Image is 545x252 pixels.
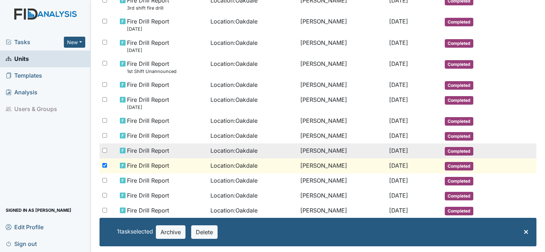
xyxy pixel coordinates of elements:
[117,228,153,235] span: 1 task selected
[445,207,473,215] span: Completed
[210,38,258,47] span: Location : Oakdale
[389,207,408,214] span: [DATE]
[445,177,473,185] span: Completed
[523,226,529,236] span: ×
[389,18,408,25] span: [DATE]
[297,36,386,57] td: [PERSON_NAME]
[297,14,386,35] td: [PERSON_NAME]
[445,81,473,90] span: Completed
[389,132,408,139] span: [DATE]
[445,132,473,141] span: Completed
[210,146,258,155] span: Location : Oakdale
[389,81,408,88] span: [DATE]
[127,38,169,54] span: Fire Drill Report December 3rd
[297,78,386,93] td: [PERSON_NAME]
[127,116,169,125] span: Fire Drill Report
[127,191,169,200] span: Fire Drill Report
[297,203,386,218] td: [PERSON_NAME]
[6,87,37,98] span: Analysis
[127,5,169,11] small: 3rd shift fire drill
[297,173,386,188] td: [PERSON_NAME]
[127,104,169,111] small: [DATE]
[6,70,42,81] span: Templates
[389,177,408,184] span: [DATE]
[6,221,44,232] span: Edit Profile
[127,176,169,185] span: Fire Drill Report
[297,143,386,158] td: [PERSON_NAME]
[389,39,408,46] span: [DATE]
[6,53,29,64] span: Units
[445,39,473,48] span: Completed
[210,95,258,104] span: Location : Oakdale
[6,238,37,249] span: Sign out
[445,162,473,170] span: Completed
[6,205,71,216] span: Signed in as [PERSON_NAME]
[127,80,169,89] span: Fire Drill Report
[445,117,473,126] span: Completed
[127,161,169,170] span: Fire Drill Report
[389,162,408,169] span: [DATE]
[127,68,177,75] small: 1st Shift Unannounced
[389,96,408,103] span: [DATE]
[127,26,169,32] small: [DATE]
[297,128,386,143] td: [PERSON_NAME]
[445,60,473,69] span: Completed
[127,95,169,111] span: Fire Drill Report November 2024
[210,176,258,185] span: Location : Oakdale
[210,116,258,125] span: Location : Oakdale
[297,57,386,78] td: [PERSON_NAME]
[389,192,408,199] span: [DATE]
[127,17,169,32] span: Fire Drill Report 2/6/2025
[445,192,473,200] span: Completed
[127,47,169,54] small: [DATE]
[64,37,85,48] button: New
[210,206,258,215] span: Location : Oakdale
[445,147,473,156] span: Completed
[445,96,473,105] span: Completed
[127,59,177,75] span: Fire Drill Report 1st Shift Unannounced
[389,147,408,154] span: [DATE]
[127,206,169,215] span: Fire Drill Report
[210,80,258,89] span: Location : Oakdale
[210,161,258,170] span: Location : Oakdale
[210,191,258,200] span: Location : Oakdale
[389,117,408,124] span: [DATE]
[445,18,473,26] span: Completed
[210,17,258,26] span: Location : Oakdale
[191,225,218,239] button: Delete
[297,158,386,173] td: [PERSON_NAME]
[210,59,258,68] span: Location : Oakdale
[297,114,386,128] td: [PERSON_NAME]
[156,225,185,239] button: Archive
[297,93,386,114] td: [PERSON_NAME]
[389,60,408,67] span: [DATE]
[6,38,64,46] a: Tasks
[127,131,169,140] span: Fire Drill Report
[210,131,258,140] span: Location : Oakdale
[297,188,386,203] td: [PERSON_NAME]
[127,146,169,155] span: Fire Drill Report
